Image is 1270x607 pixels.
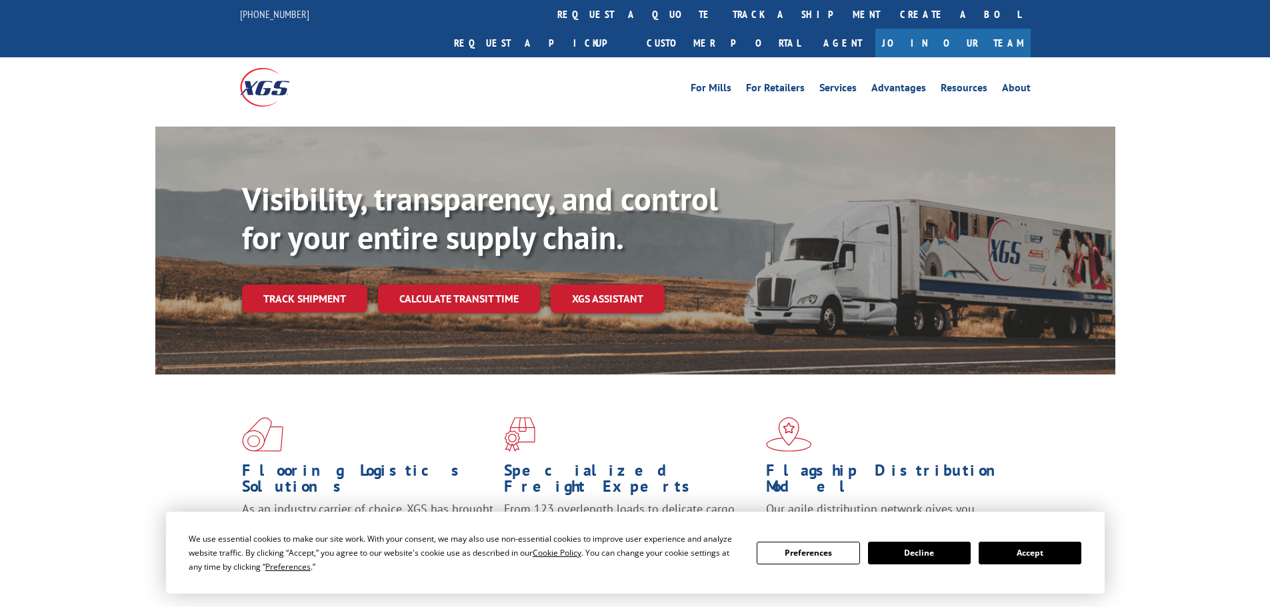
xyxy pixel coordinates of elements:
[242,417,283,452] img: xgs-icon-total-supply-chain-intelligence-red
[189,532,741,574] div: We use essential cookies to make our site work. With your consent, we may also use non-essential ...
[166,512,1105,594] div: Cookie Consent Prompt
[240,7,309,21] a: [PHONE_NUMBER]
[875,29,1031,57] a: Join Our Team
[504,501,756,560] p: From 123 overlength loads to delicate cargo, our experienced staff knows the best way to move you...
[533,547,581,558] span: Cookie Policy
[810,29,875,57] a: Agent
[979,542,1081,564] button: Accept
[504,417,535,452] img: xgs-icon-focused-on-flooring-red
[746,83,805,97] a: For Retailers
[265,561,311,572] span: Preferences
[551,285,665,313] a: XGS ASSISTANT
[637,29,810,57] a: Customer Portal
[868,542,971,564] button: Decline
[242,178,718,258] b: Visibility, transparency, and control for your entire supply chain.
[444,29,637,57] a: Request a pickup
[766,462,1018,501] h1: Flagship Distribution Model
[691,83,731,97] a: For Mills
[871,83,926,97] a: Advantages
[242,501,493,548] span: As an industry carrier of choice, XGS has brought innovation and dedication to flooring logistics...
[242,285,367,312] a: Track shipment
[766,501,1011,532] span: Our agile distribution network gives you nationwide inventory management on demand.
[757,542,859,564] button: Preferences
[1002,83,1031,97] a: About
[819,83,857,97] a: Services
[242,462,494,501] h1: Flooring Logistics Solutions
[941,83,987,97] a: Resources
[504,462,756,501] h1: Specialized Freight Experts
[378,285,540,313] a: Calculate transit time
[766,417,812,452] img: xgs-icon-flagship-distribution-model-red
